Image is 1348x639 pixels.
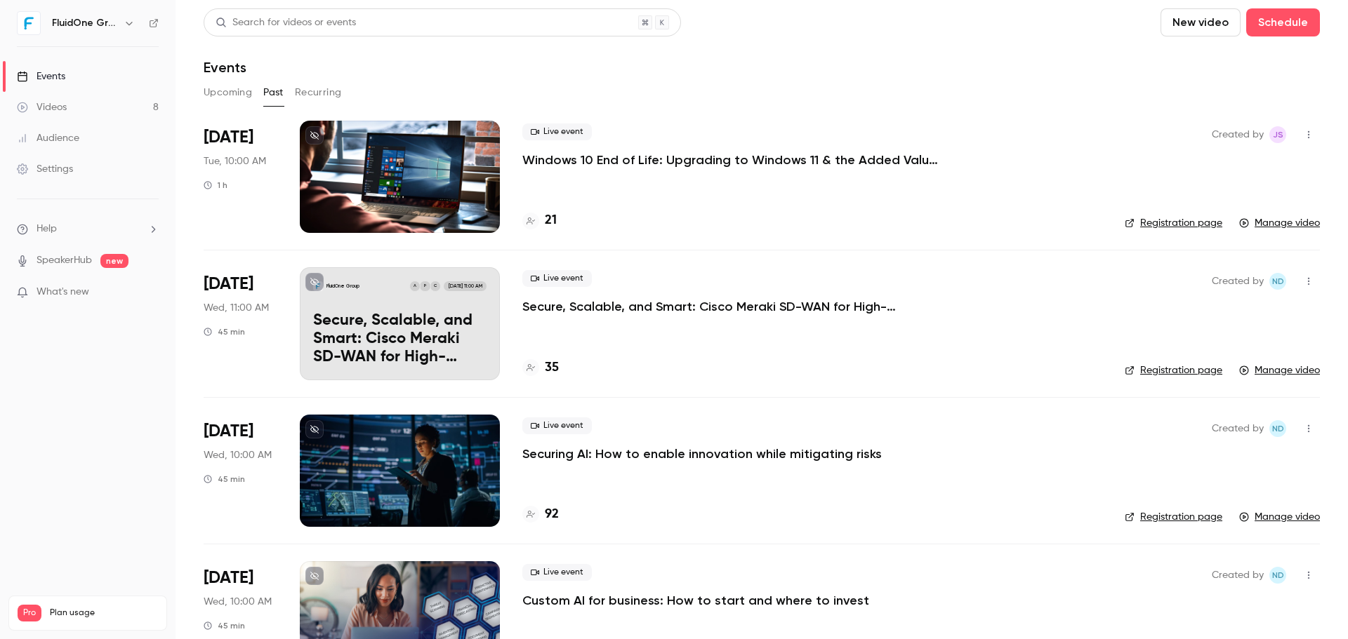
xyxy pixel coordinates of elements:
span: Live event [522,270,592,287]
span: Live event [522,564,592,581]
span: [DATE] [204,273,253,295]
span: ND [1272,420,1284,437]
h4: 21 [545,211,557,230]
span: Help [37,222,57,236]
span: ND [1272,273,1284,290]
div: 1 h [204,180,227,191]
span: Natalya Davies [1269,567,1286,584]
button: Upcoming [204,81,252,104]
div: A [409,281,421,292]
h1: Events [204,59,246,76]
a: Manage video [1239,363,1320,377]
a: 21 [522,211,557,230]
span: Josh Slinger [1269,126,1286,143]
button: Recurring [295,81,342,104]
span: new [100,254,128,268]
span: Wed, 10:00 AM [204,448,272,462]
a: Manage video [1239,216,1320,230]
button: Past [263,81,284,104]
span: Created by [1212,126,1264,143]
div: C [430,281,441,292]
span: [DATE] [204,567,253,589]
img: FluidOne Group [18,12,40,34]
span: [DATE] [204,420,253,443]
a: SpeakerHub [37,253,92,268]
div: Videos [17,100,67,114]
h6: FluidOne Group [52,16,118,30]
span: Plan usage [50,607,158,619]
div: Settings [17,162,73,176]
span: Created by [1212,567,1264,584]
iframe: Noticeable Trigger [142,286,159,299]
span: What's new [37,285,89,300]
span: [DATE] [204,126,253,149]
span: Live event [522,417,592,434]
span: Tue, 10:00 AM [204,154,266,168]
h4: 92 [545,505,559,524]
a: Registration page [1125,363,1222,377]
p: FluidOne Group [326,283,359,290]
span: Wed, 10:00 AM [204,595,272,609]
a: Secure, Scalable, and Smart: Cisco Meraki SD-WAN for High-Performance EnterprisesFluidOne GroupCP... [300,267,500,379]
a: Manage video [1239,510,1320,524]
span: Natalya Davies [1269,273,1286,290]
a: Securing AI: How to enable innovation while mitigating risks [522,445,882,462]
div: Audience [17,131,79,145]
a: Secure, Scalable, and Smart: Cisco Meraki SD-WAN for High-Performance Enterprises [522,298,944,315]
h4: 35 [545,358,559,377]
span: JS [1273,126,1283,143]
a: 35 [522,358,559,377]
a: Registration page [1125,510,1222,524]
a: 92 [522,505,559,524]
button: New video [1161,8,1241,36]
button: Schedule [1246,8,1320,36]
div: 45 min [204,326,245,337]
span: Natalya Davies [1269,420,1286,437]
span: Created by [1212,420,1264,437]
div: Events [17,69,65,83]
span: Pro [18,605,41,621]
li: help-dropdown-opener [17,222,159,236]
div: 45 min [204,620,245,631]
div: Sep 9 Tue, 10:00 AM (Europe/London) [204,121,277,233]
span: ND [1272,567,1284,584]
a: Windows 10 End of Life: Upgrading to Windows 11 & the Added Value of Business Premium [522,152,944,168]
div: Search for videos or events [216,15,356,30]
p: Secure, Scalable, and Smart: Cisco Meraki SD-WAN for High-Performance Enterprises [313,312,487,366]
span: Created by [1212,273,1264,290]
a: Custom AI for business: How to start and where to invest [522,592,869,609]
span: Wed, 11:00 AM [204,301,269,315]
span: [DATE] 11:00 AM [444,281,486,291]
div: Jun 18 Wed, 10:00 AM (Europe/London) [204,415,277,527]
div: 45 min [204,473,245,485]
div: P [419,281,430,292]
a: Registration page [1125,216,1222,230]
span: Live event [522,123,592,140]
div: Jul 9 Wed, 11:00 AM (Europe/London) [204,267,277,379]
